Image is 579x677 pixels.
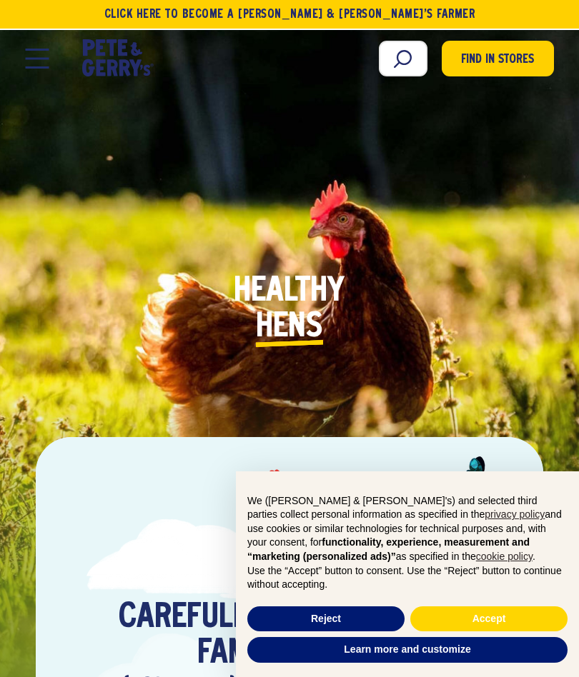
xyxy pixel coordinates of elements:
p: Use the “Accept” button to consent. Use the “Reject” button to continue without accepting. [247,564,568,592]
strong: functionality, experience, measurement and “marketing (personalized ads)” [247,536,530,562]
button: Reject [247,606,405,632]
span: Find in Stores [461,51,534,70]
p: Our Hens [78,550,501,579]
i: s [306,310,322,346]
span: family [197,636,287,672]
input: Search [379,41,427,76]
span: Carefully [119,601,262,636]
button: Open Mobile Menu Modal Dialog [25,49,49,69]
i: H [256,310,273,346]
i: n [288,310,306,346]
button: Learn more and customize [247,637,568,663]
a: privacy policy [485,508,545,520]
a: Find in Stores [442,41,554,76]
i: e [273,310,288,346]
a: cookie policy [476,551,533,562]
span: Healthy [234,274,345,310]
p: We ([PERSON_NAME] & [PERSON_NAME]'s) and selected third parties collect personal information as s... [247,494,568,564]
button: Accept [410,606,568,632]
